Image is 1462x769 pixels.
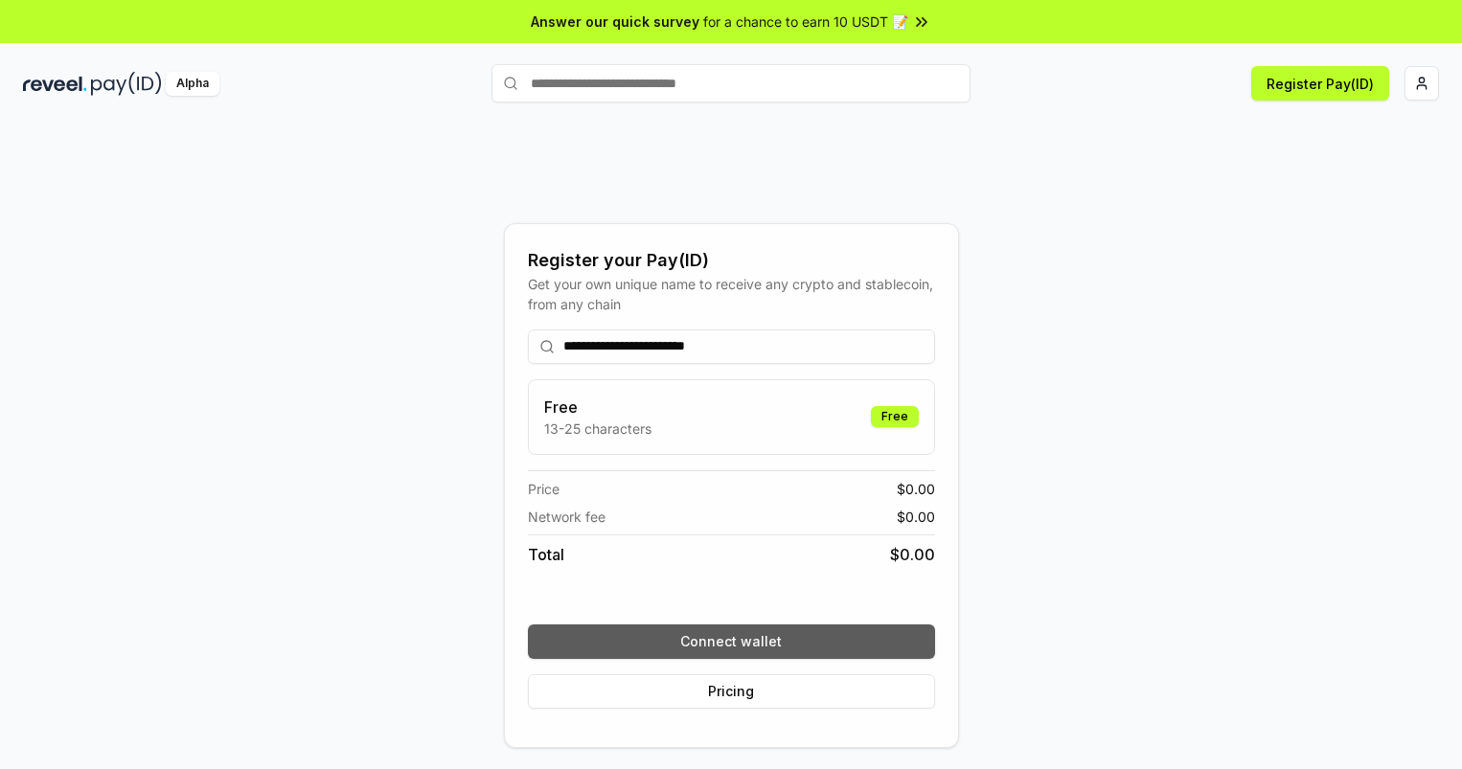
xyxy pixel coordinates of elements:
[897,479,935,499] span: $ 0.00
[528,274,935,314] div: Get your own unique name to receive any crypto and stablecoin, from any chain
[897,507,935,527] span: $ 0.00
[528,247,935,274] div: Register your Pay(ID)
[531,11,699,32] span: Answer our quick survey
[544,418,651,439] p: 13-25 characters
[528,624,935,659] button: Connect wallet
[528,543,564,566] span: Total
[528,507,605,527] span: Network fee
[23,72,87,96] img: reveel_dark
[166,72,219,96] div: Alpha
[528,479,560,499] span: Price
[1251,66,1389,101] button: Register Pay(ID)
[528,674,935,709] button: Pricing
[544,396,651,418] h3: Free
[890,543,935,566] span: $ 0.00
[703,11,908,32] span: for a chance to earn 10 USDT 📝
[871,406,919,427] div: Free
[91,72,162,96] img: pay_id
